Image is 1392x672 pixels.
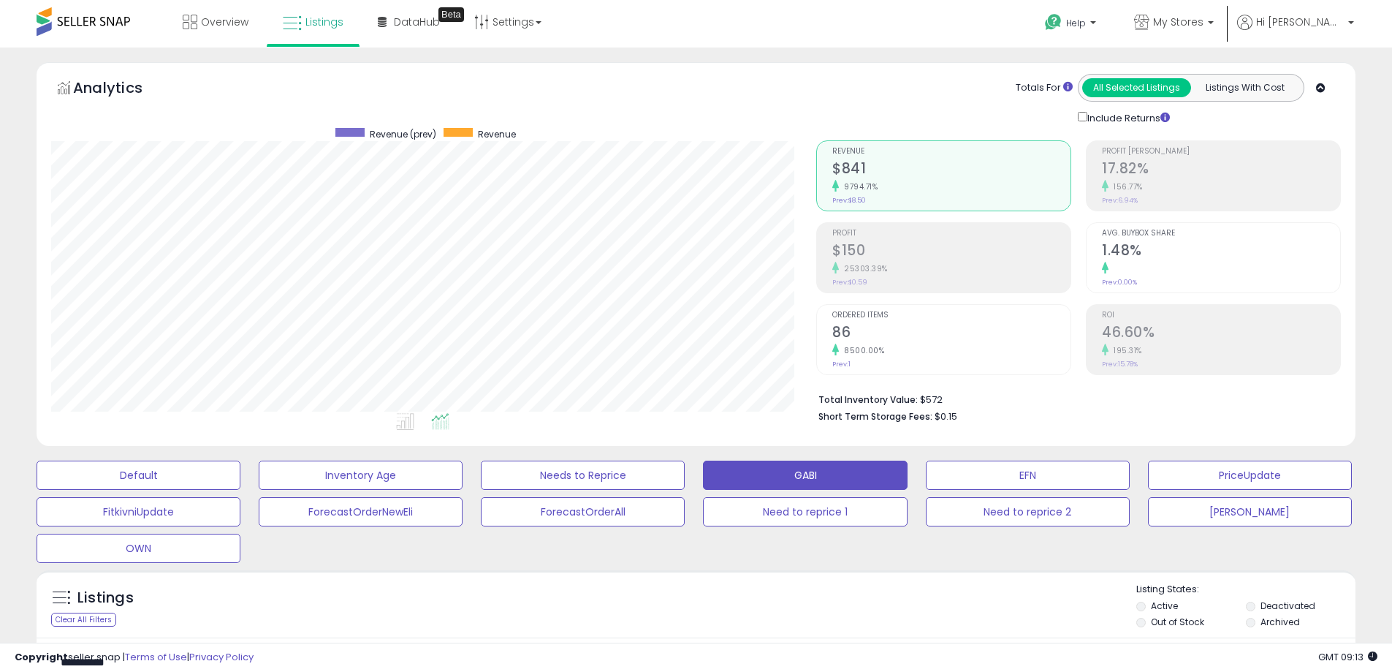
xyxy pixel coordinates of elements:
[1148,461,1352,490] button: PriceUpdate
[15,650,68,664] strong: Copyright
[1033,2,1111,48] a: Help
[832,160,1070,180] h2: $841
[1108,181,1143,192] small: 156.77%
[1153,15,1203,29] span: My Stores
[1067,109,1187,126] div: Include Returns
[1318,650,1377,664] span: 2025-10-7 09:13 GMT
[1102,360,1138,369] small: Prev: 15.78%
[77,588,134,608] h5: Listings
[1260,616,1300,628] label: Archived
[832,230,1070,238] span: Profit
[832,324,1070,344] h2: 86
[832,196,866,205] small: Prev: $8.50
[478,128,516,140] span: Revenue
[1102,312,1340,320] span: ROI
[1151,616,1204,628] label: Out of Stock
[394,15,440,29] span: DataHub
[703,461,907,490] button: GABI
[1102,278,1137,287] small: Prev: 0.00%
[259,461,463,490] button: Inventory Age
[926,461,1130,490] button: EFN
[259,497,463,526] button: ForecastOrderNewEli
[51,613,116,627] div: Clear All Filters
[1102,230,1340,238] span: Avg. Buybox Share
[839,263,888,274] small: 25303.39%
[1044,13,1062,31] i: Get Help
[818,390,1330,407] li: $572
[818,393,918,406] b: Total Inventory Value:
[926,497,1130,526] button: Need to reprice 2
[37,497,240,526] button: FitkivniUpdate
[832,242,1070,262] h2: $150
[1082,78,1191,97] button: All Selected Listings
[1237,15,1354,48] a: Hi [PERSON_NAME]
[15,651,254,665] div: seller snap | |
[481,497,685,526] button: ForecastOrderAll
[481,461,685,490] button: Needs to Reprice
[832,312,1070,320] span: Ordered Items
[1102,242,1340,262] h2: 1.48%
[370,128,436,140] span: Revenue (prev)
[1102,148,1340,156] span: Profit [PERSON_NAME]
[37,534,240,563] button: OWN
[37,461,240,490] button: Default
[832,360,851,369] small: Prev: 1
[818,410,932,423] b: Short Term Storage Fees:
[1190,78,1299,97] button: Listings With Cost
[1151,600,1178,612] label: Active
[1102,160,1340,180] h2: 17.82%
[1102,196,1138,205] small: Prev: 6.94%
[703,497,907,526] button: Need to reprice 1
[305,15,343,29] span: Listings
[1066,17,1086,29] span: Help
[201,15,248,29] span: Overview
[1016,81,1073,95] div: Totals For
[832,278,867,287] small: Prev: $0.59
[73,78,171,102] h5: Analytics
[1148,497,1352,526] button: [PERSON_NAME]
[1260,600,1315,612] label: Deactivated
[438,7,464,22] div: Tooltip anchor
[1102,324,1340,344] h2: 46.60%
[1136,583,1355,597] p: Listing States:
[839,181,878,192] small: 9794.71%
[839,345,884,356] small: 8500.00%
[935,409,957,423] span: $0.15
[832,148,1070,156] span: Revenue
[1256,15,1344,29] span: Hi [PERSON_NAME]
[1108,345,1142,356] small: 195.31%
